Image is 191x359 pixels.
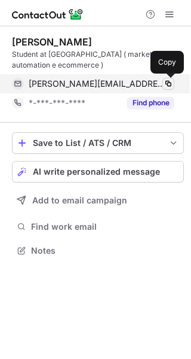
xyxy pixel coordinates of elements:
[33,138,163,148] div: Save to List / ATS / CRM
[31,245,179,256] span: Notes
[12,161,184,182] button: AI write personalized message
[32,196,127,205] span: Add to email campaign
[12,36,92,48] div: [PERSON_NAME]
[31,221,179,232] span: Find work email
[29,78,165,89] span: [PERSON_NAME][EMAIL_ADDRESS][PERSON_NAME][DOMAIN_NAME]
[12,7,84,22] img: ContactOut v5.3.10
[12,190,184,211] button: Add to email campaign
[127,97,174,109] button: Reveal Button
[12,218,184,235] button: Find work email
[12,49,184,71] div: Student at [GEOGRAPHIC_DATA] ( marketing automation e ecommerce )
[12,242,184,259] button: Notes
[33,167,160,177] span: AI write personalized message
[12,132,184,154] button: save-profile-one-click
